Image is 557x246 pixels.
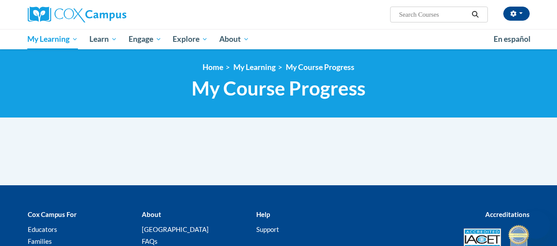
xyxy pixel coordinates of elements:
a: My Learning [233,62,276,72]
img: Cox Campus [28,7,126,22]
a: En español [488,30,536,48]
b: Cox Campus For [28,210,77,218]
span: About [219,34,249,44]
span: Learn [89,34,117,44]
a: My Learning [22,29,84,49]
a: About [214,29,255,49]
a: Explore [167,29,214,49]
button: Search [468,9,482,20]
a: [GEOGRAPHIC_DATA] [142,225,209,233]
a: Families [28,237,52,245]
input: Search Courses [398,9,468,20]
span: En español [494,34,531,44]
b: Accreditations [485,210,530,218]
span: Engage [129,34,162,44]
a: Learn [84,29,123,49]
span: My Learning [27,34,78,44]
a: My Course Progress [286,62,354,72]
a: Educators [28,225,57,233]
span: My Course Progress [192,77,365,100]
span: Explore [173,34,208,44]
a: FAQs [142,237,158,245]
b: About [142,210,161,218]
a: Cox Campus [28,7,186,22]
b: Help [256,210,270,218]
div: Main menu [21,29,536,49]
a: Home [203,62,223,72]
button: Account Settings [503,7,530,21]
a: Engage [123,29,167,49]
a: Support [256,225,279,233]
iframe: Button to launch messaging window [522,211,550,239]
